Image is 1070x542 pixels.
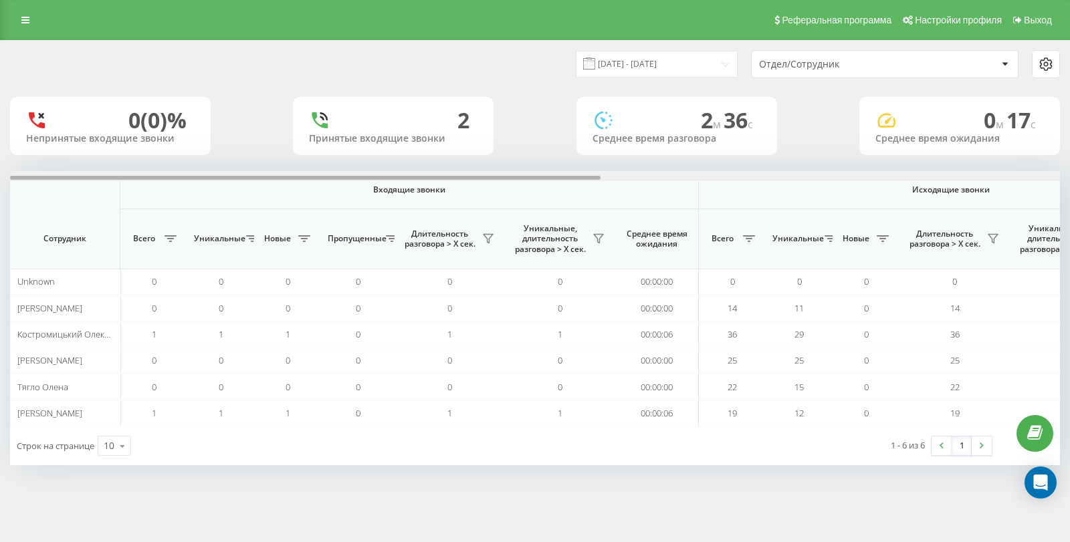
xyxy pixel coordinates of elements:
[286,275,290,287] span: 0
[724,106,753,134] span: 36
[286,407,290,419] span: 1
[447,302,452,314] span: 0
[615,374,699,400] td: 00:00:00
[728,381,737,393] span: 22
[356,275,360,287] span: 0
[864,302,869,314] span: 0
[558,407,562,419] span: 1
[219,302,223,314] span: 0
[839,233,873,244] span: Новые
[17,354,82,366] span: [PERSON_NAME]
[593,133,761,144] div: Среднее время разговора
[194,233,242,244] span: Уникальные
[512,223,588,255] span: Уникальные, длительность разговора > Х сек.
[615,400,699,426] td: 00:00:06
[17,440,94,452] span: Строк на странице
[152,381,156,393] span: 0
[615,295,699,321] td: 00:00:00
[21,233,108,244] span: Сотрудник
[950,302,960,314] span: 14
[219,354,223,366] span: 0
[1006,106,1036,134] span: 17
[286,354,290,366] span: 0
[625,229,688,249] span: Среднее время ожидания
[794,381,804,393] span: 15
[728,354,737,366] span: 25
[152,302,156,314] span: 0
[17,302,82,314] span: [PERSON_NAME]
[759,59,919,70] div: Отдел/Сотрудник
[713,117,724,132] span: м
[950,407,960,419] span: 19
[952,436,972,455] a: 1
[794,407,804,419] span: 12
[950,354,960,366] span: 25
[864,354,869,366] span: 0
[447,354,452,366] span: 0
[772,233,821,244] span: Уникальные
[558,328,562,340] span: 1
[26,133,195,144] div: Непринятые входящие звонки
[356,381,360,393] span: 0
[328,233,382,244] span: Пропущенные
[219,328,223,340] span: 1
[728,328,737,340] span: 36
[794,302,804,314] span: 11
[17,407,82,419] span: [PERSON_NAME]
[219,381,223,393] span: 0
[152,275,156,287] span: 0
[401,229,478,249] span: Длительность разговора > Х сек.
[864,407,869,419] span: 0
[152,328,156,340] span: 1
[950,381,960,393] span: 22
[17,381,68,393] span: Тягло Олена
[996,117,1006,132] span: м
[864,381,869,393] span: 0
[286,381,290,393] span: 0
[906,229,983,249] span: Длительность разговора > Х сек.
[615,321,699,348] td: 00:00:06
[864,328,869,340] span: 0
[797,275,802,287] span: 0
[748,117,753,132] span: c
[915,15,1002,25] span: Настройки профиля
[864,275,869,287] span: 0
[1031,117,1036,132] span: c
[127,233,160,244] span: Всего
[104,439,114,452] div: 10
[447,381,452,393] span: 0
[356,407,360,419] span: 0
[952,275,957,287] span: 0
[701,106,724,134] span: 2
[615,269,699,295] td: 00:00:00
[1025,466,1057,499] div: Open Intercom Messenger
[984,106,1006,134] span: 0
[794,328,804,340] span: 29
[891,438,925,452] div: 1 - 6 из 6
[219,407,223,419] span: 1
[558,302,562,314] span: 0
[950,328,960,340] span: 36
[219,275,223,287] span: 0
[128,108,187,133] div: 0 (0)%
[558,275,562,287] span: 0
[356,328,360,340] span: 0
[155,184,663,195] span: Входящие звонки
[558,354,562,366] span: 0
[558,381,562,393] span: 0
[17,328,128,340] span: Костромицький Олександр
[706,233,739,244] span: Всего
[356,302,360,314] span: 0
[447,407,452,419] span: 1
[730,275,735,287] span: 0
[1024,15,1052,25] span: Выход
[875,133,1044,144] div: Среднее время ожидания
[447,275,452,287] span: 0
[728,302,737,314] span: 14
[794,354,804,366] span: 25
[309,133,477,144] div: Принятые входящие звонки
[447,328,452,340] span: 1
[261,233,294,244] span: Новые
[286,328,290,340] span: 1
[457,108,469,133] div: 2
